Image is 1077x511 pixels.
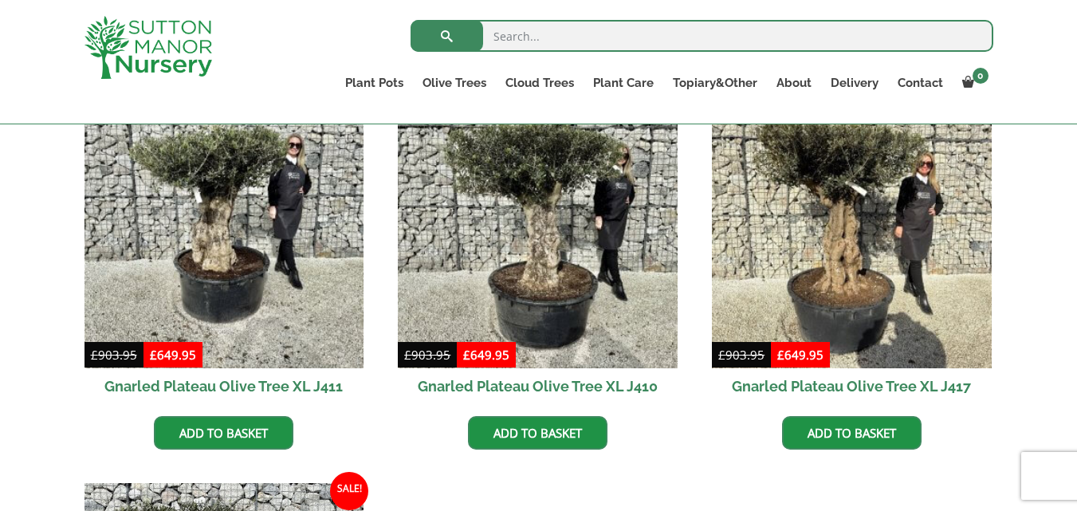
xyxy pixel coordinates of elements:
[150,347,196,363] bdi: 649.95
[85,16,212,79] img: logo
[712,368,992,404] h2: Gnarled Plateau Olive Tree XL J417
[404,347,450,363] bdi: 903.95
[777,347,784,363] span: £
[767,72,821,94] a: About
[150,347,157,363] span: £
[413,72,496,94] a: Olive Trees
[336,72,413,94] a: Plant Pots
[663,72,767,94] a: Topiary&Other
[463,347,509,363] bdi: 649.95
[718,347,765,363] bdi: 903.95
[91,347,137,363] bdi: 903.95
[411,20,993,52] input: Search...
[404,347,411,363] span: £
[85,88,364,368] img: Gnarled Plateau Olive Tree XL J411
[330,472,368,510] span: Sale!
[718,347,725,363] span: £
[953,72,993,94] a: 0
[463,347,470,363] span: £
[85,368,364,404] h2: Gnarled Plateau Olive Tree XL J411
[496,72,584,94] a: Cloud Trees
[888,72,953,94] a: Contact
[85,88,364,404] a: Sale! Gnarled Plateau Olive Tree XL J411
[398,88,678,404] a: Sale! Gnarled Plateau Olive Tree XL J410
[777,347,823,363] bdi: 649.95
[91,347,98,363] span: £
[154,416,293,450] a: Add to basket: “Gnarled Plateau Olive Tree XL J411”
[973,68,989,84] span: 0
[468,416,607,450] a: Add to basket: “Gnarled Plateau Olive Tree XL J410”
[398,88,678,368] img: Gnarled Plateau Olive Tree XL J410
[782,416,922,450] a: Add to basket: “Gnarled Plateau Olive Tree XL J417”
[398,368,678,404] h2: Gnarled Plateau Olive Tree XL J410
[712,88,992,404] a: Sale! Gnarled Plateau Olive Tree XL J417
[821,72,888,94] a: Delivery
[712,88,992,368] img: Gnarled Plateau Olive Tree XL J417
[584,72,663,94] a: Plant Care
